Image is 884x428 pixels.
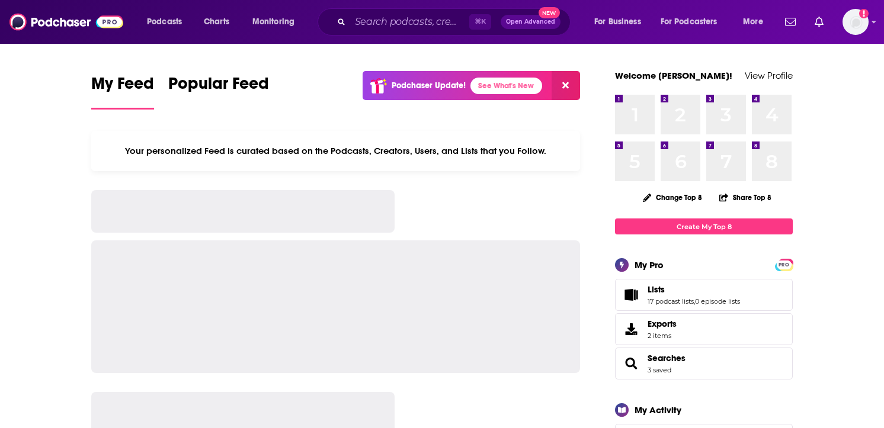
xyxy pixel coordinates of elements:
[745,70,793,81] a: View Profile
[91,73,154,110] a: My Feed
[586,12,656,31] button: open menu
[350,12,469,31] input: Search podcasts, credits, & more...
[843,9,869,35] img: User Profile
[719,186,772,209] button: Share Top 8
[777,260,791,269] a: PRO
[147,14,182,30] span: Podcasts
[648,284,665,295] span: Lists
[392,81,466,91] p: Podchaser Update!
[648,297,694,305] a: 17 podcast lists
[139,12,197,31] button: open menu
[9,11,123,33] img: Podchaser - Follow, Share and Rate Podcasts
[168,73,269,110] a: Popular Feed
[648,366,671,374] a: 3 saved
[501,15,560,29] button: Open AdvancedNew
[843,9,869,35] button: Show profile menu
[615,70,732,81] a: Welcome [PERSON_NAME]!
[615,218,793,234] a: Create My Top 8
[506,19,555,25] span: Open Advanced
[539,7,560,18] span: New
[635,404,681,416] div: My Activity
[648,332,677,340] span: 2 items
[653,12,735,31] button: open menu
[168,73,269,101] span: Popular Feed
[843,9,869,35] span: Logged in as EllaRoseMurphy
[661,14,718,30] span: For Podcasters
[777,260,791,269] span: PRO
[470,78,542,94] a: See What's New
[615,313,793,345] a: Exports
[619,321,643,337] span: Exports
[694,297,695,305] span: ,
[196,12,236,31] a: Charts
[615,347,793,379] span: Searches
[329,8,582,36] div: Search podcasts, credits, & more...
[743,14,763,30] span: More
[735,12,778,31] button: open menu
[619,287,643,303] a: Lists
[252,14,294,30] span: Monitoring
[648,318,677,329] span: Exports
[695,297,740,305] a: 0 episode lists
[635,259,664,271] div: My Pro
[594,14,641,30] span: For Business
[91,131,580,171] div: Your personalized Feed is curated based on the Podcasts, Creators, Users, and Lists that you Follow.
[859,9,869,18] svg: Email not verified
[619,355,643,372] a: Searches
[636,190,709,205] button: Change Top 8
[810,12,828,32] a: Show notifications dropdown
[648,353,686,363] a: Searches
[469,14,491,30] span: ⌘ K
[615,279,793,311] span: Lists
[91,73,154,101] span: My Feed
[780,12,800,32] a: Show notifications dropdown
[648,284,740,295] a: Lists
[204,14,229,30] span: Charts
[244,12,310,31] button: open menu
